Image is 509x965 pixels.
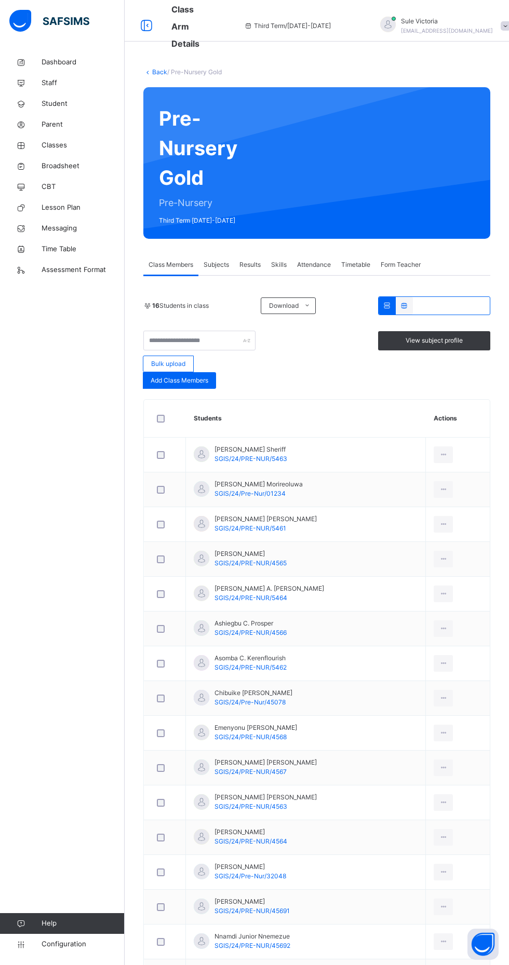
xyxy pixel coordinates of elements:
span: [PERSON_NAME] [215,862,286,872]
span: Classes [42,140,125,151]
span: Messaging [42,223,125,234]
span: Nnamdi Junior Nnemezue [215,932,290,941]
span: Emenyonu [PERSON_NAME] [215,723,297,732]
button: Open asap [467,929,499,960]
span: SGIS/24/Pre-Nur/01234 [215,490,286,497]
span: [PERSON_NAME] Sheriff [215,445,287,454]
span: Class Arm Details [171,4,199,49]
span: Form Teacher [381,260,421,269]
span: session/term information [244,21,331,31]
span: SGIS/24/PRE-NUR/5464 [215,594,287,602]
span: [PERSON_NAME] [215,549,287,559]
span: SGIS/24/PRE-NUR/4564 [215,837,287,845]
span: [PERSON_NAME] [215,827,287,837]
span: Students in class [152,301,209,310]
span: Configuration [42,939,124,949]
span: [PERSON_NAME] A. [PERSON_NAME] [215,584,324,593]
span: Help [42,918,124,929]
span: Timetable [341,260,370,269]
th: Students [186,400,426,438]
span: [PERSON_NAME] Morireoluwa [215,480,303,489]
span: SGIS/24/PRE-NUR/4565 [215,559,287,567]
th: Actions [426,400,490,438]
span: SGIS/24/PRE-NUR/4567 [215,768,287,776]
span: SGIS/24/PRE-NUR/5462 [215,663,287,671]
img: safsims [9,10,89,32]
span: Student [42,99,125,109]
span: View subject profile [406,336,463,345]
span: Parent [42,119,125,130]
span: Asomba C. Kerenflourish [215,654,287,663]
span: Staff [42,78,125,88]
span: [PERSON_NAME] [PERSON_NAME] [215,758,317,767]
span: SGIS/24/PRE-NUR/4568 [215,733,287,741]
span: Broadsheet [42,161,125,171]
span: Add Class Members [151,376,208,385]
span: [PERSON_NAME] [PERSON_NAME] [215,514,317,524]
span: Ashiegbu C. Prosper [215,619,287,628]
span: [PERSON_NAME] [PERSON_NAME] [215,793,317,802]
span: Assessment Format [42,265,125,275]
span: / Pre-Nursery Gold [167,68,222,76]
span: SGIS/24/PRE-NUR/45692 [215,942,290,949]
span: SGIS/24/PRE-NUR/5461 [215,524,286,532]
span: Results [239,260,261,269]
span: SGIS/24/PRE-NUR/5463 [215,455,287,463]
span: Download [269,301,299,310]
span: Dashboard [42,57,125,67]
span: SGIS/24/PRE-NUR/4563 [215,803,287,810]
span: SGIS/24/Pre-Nur/45078 [215,698,286,706]
span: Lesson Plan [42,202,125,213]
a: Back [152,68,167,76]
span: Sule Victoria [401,17,493,26]
span: Subjects [204,260,229,269]
span: SGIS/24/PRE-NUR/4566 [215,629,287,636]
span: Chibuike [PERSON_NAME] [215,688,292,698]
span: SGIS/24/Pre-Nur/32048 [215,872,286,880]
span: Bulk upload [151,359,185,369]
span: Class Members [149,260,193,269]
span: Third Term [DATE]-[DATE] [159,216,250,225]
span: [EMAIL_ADDRESS][DOMAIN_NAME] [401,28,493,34]
span: CBT [42,182,125,192]
span: Time Table [42,244,125,254]
span: Skills [271,260,287,269]
b: 16 [152,302,159,309]
span: [PERSON_NAME] [215,897,290,906]
span: SGIS/24/PRE-NUR/45691 [215,907,290,915]
span: Attendance [297,260,331,269]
